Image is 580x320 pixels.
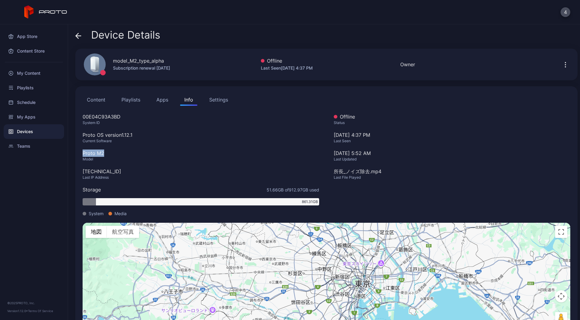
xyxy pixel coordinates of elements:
div: model_M2_type_alpha [113,57,164,64]
button: 地図のカメラ コントロール [555,290,567,302]
a: My Apps [4,110,64,124]
button: 4 [561,7,570,17]
a: Teams [4,139,64,153]
div: Last Seen [334,139,570,143]
div: Current Software [83,139,319,143]
div: Subscription renewal [DATE] [113,64,170,72]
div: Status [334,120,570,125]
button: Content [83,94,110,106]
div: Last File Played [334,175,570,180]
button: Info [180,94,197,106]
a: Content Store [4,44,64,58]
div: System ID [83,120,319,125]
a: App Store [4,29,64,44]
div: Info [184,96,193,103]
span: 51.66 GB of 912.97 GB used [267,187,319,193]
span: Version 1.12.0 • [7,309,28,313]
a: Playlists [4,81,64,95]
span: Media [114,210,127,217]
div: 所長_ノイズ除去.mp4 [334,168,570,175]
div: [DATE] 4:37 PM [334,131,570,150]
div: Last IP Address [83,175,319,180]
div: Offline [334,113,570,120]
div: Storage [83,186,101,193]
div: Owner [400,61,415,68]
a: Devices [4,124,64,139]
span: System [89,210,104,217]
div: Proto OS version 1.12.1 [83,131,319,139]
div: Proto M2 [83,150,319,157]
button: 全画面ビューを切り替えます [555,226,567,238]
div: [DATE] 5:52 AM [334,150,570,157]
div: 00E04C93A3BD [83,113,319,120]
span: Device Details [91,29,160,41]
span: 861.31 GB [302,199,318,205]
button: Playlists [117,94,145,106]
button: 航空写真を見る [107,226,139,238]
div: [TECHNICAL_ID] [83,168,319,175]
a: My Content [4,66,64,81]
div: © 2025 PROTO, Inc. [7,301,60,305]
a: Schedule [4,95,64,110]
div: Settings [209,96,228,103]
div: Model [83,157,319,162]
a: Terms Of Service [28,309,53,313]
div: Offline [261,57,313,64]
div: Last Seen [DATE] 4:37 PM [261,64,313,72]
button: 市街地図を見る [86,226,107,238]
div: Last Updated [334,157,570,162]
button: Settings [205,94,232,106]
button: Apps [152,94,172,106]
